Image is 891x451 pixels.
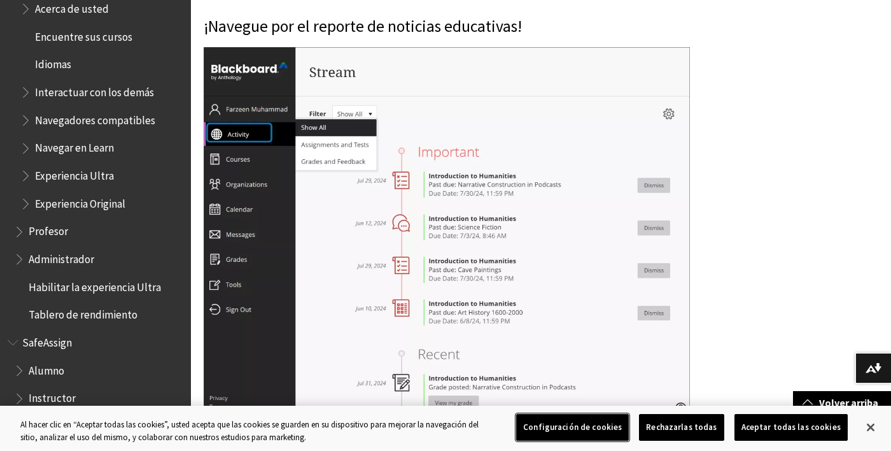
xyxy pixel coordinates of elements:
img: Stream on the activity page, showing Important items in red and Recent in black. [204,47,690,420]
span: Administrador [29,248,94,266]
button: Rechazarlas todas [639,414,724,441]
button: Configuración de cookies [516,414,629,441]
span: Experiencia Original [35,193,125,210]
a: Volver arriba [793,391,891,415]
span: Idiomas [35,54,71,71]
span: Instructor [29,388,76,405]
nav: Book outline for Blackboard SafeAssign [8,332,183,437]
button: Aceptar todas las cookies [734,414,848,441]
span: Navegadores compatibles [35,110,155,127]
span: Navegar en Learn [35,138,114,155]
span: Tablero de rendimiento [29,304,137,322]
span: Habilitar la experiencia Ultra [29,276,161,294]
div: Al hacer clic en “Aceptar todas las cookies”, usted acepta que las cookies se guarden en su dispo... [20,419,490,443]
span: SafeAssign [22,332,72,349]
span: Alumno [29,360,64,377]
span: Interactuar con los demás [35,82,154,99]
span: Profesor [29,221,68,238]
button: Cerrar [857,413,885,441]
span: Encuentre sus cursos [35,26,132,43]
p: ¡Navegue por el reporte de noticias educativas! [204,15,690,38]
span: Experiencia Ultra [35,165,114,182]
